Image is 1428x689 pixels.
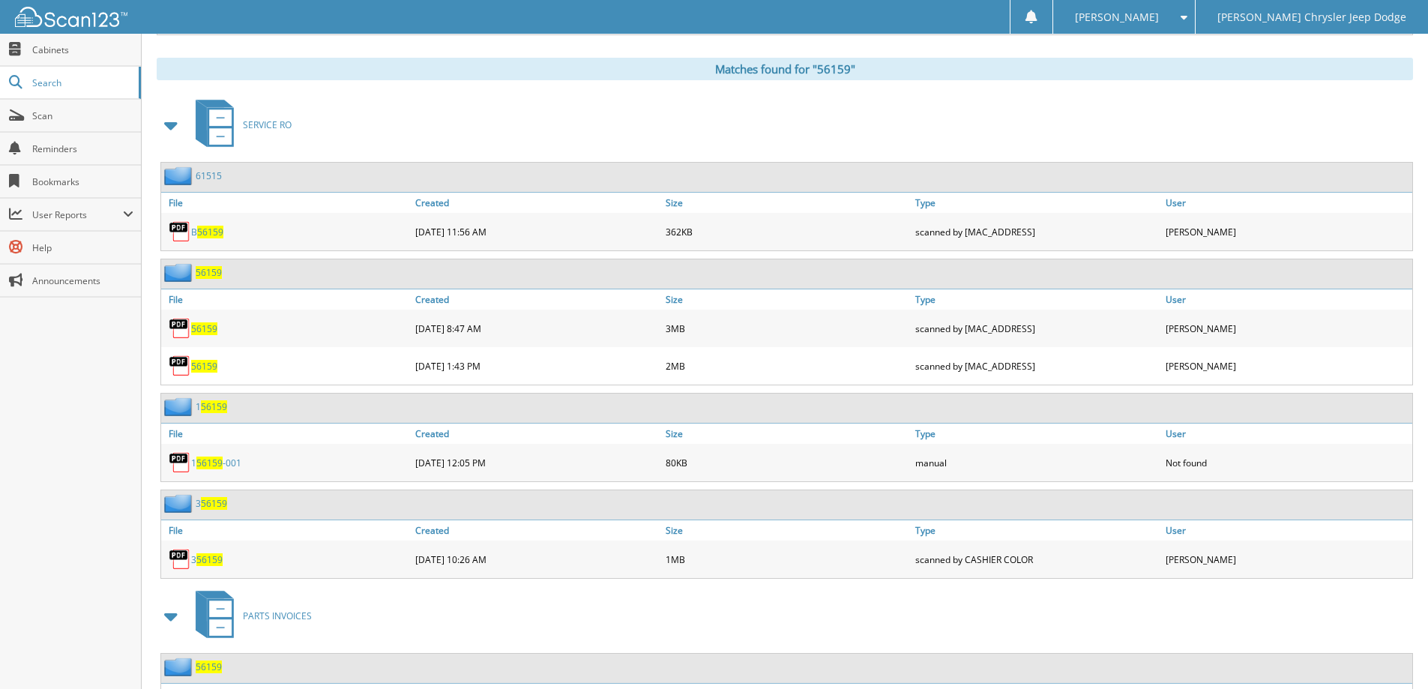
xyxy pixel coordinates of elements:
[196,661,222,673] a: 56159
[157,58,1413,80] div: Matches found for "56159"
[196,553,223,566] span: 56159
[164,263,196,282] img: folder2.png
[412,544,662,574] div: [DATE] 10:26 AM
[161,424,412,444] a: File
[412,448,662,478] div: [DATE] 12:05 PM
[191,226,223,238] a: B56159
[662,448,912,478] div: 80KB
[1162,217,1412,247] div: [PERSON_NAME]
[243,610,312,622] span: PARTS INVOICES
[1075,13,1159,22] span: [PERSON_NAME]
[1162,448,1412,478] div: Not found
[191,360,217,373] a: 56159
[164,397,196,416] img: folder2.png
[1162,193,1412,213] a: User
[662,193,912,213] a: Size
[412,424,662,444] a: Created
[164,494,196,513] img: folder2.png
[1217,13,1406,22] span: [PERSON_NAME] Chrysler Jeep Dodge
[187,586,312,646] a: PARTS INVOICES
[32,76,131,89] span: Search
[161,193,412,213] a: File
[201,497,227,510] span: 56159
[912,544,1162,574] div: scanned by CASHIER COLOR
[15,7,127,27] img: scan123-logo-white.svg
[1162,520,1412,541] a: User
[169,548,191,571] img: PDF.png
[197,226,223,238] span: 56159
[662,289,912,310] a: Size
[32,208,123,221] span: User Reports
[32,109,133,122] span: Scan
[196,400,227,413] a: 156159
[1162,544,1412,574] div: [PERSON_NAME]
[191,457,241,469] a: 156159-001
[662,544,912,574] div: 1MB
[32,142,133,155] span: Reminders
[201,400,227,413] span: 56159
[912,351,1162,381] div: scanned by [MAC_ADDRESS]
[412,520,662,541] a: Created
[196,457,223,469] span: 56159
[169,317,191,340] img: PDF.png
[412,313,662,343] div: [DATE] 8:47 AM
[169,220,191,243] img: PDF.png
[662,520,912,541] a: Size
[164,658,196,676] img: folder2.png
[243,118,292,131] span: SERVICE RO
[912,520,1162,541] a: Type
[32,274,133,287] span: Announcements
[912,313,1162,343] div: scanned by [MAC_ADDRESS]
[912,217,1162,247] div: scanned by [MAC_ADDRESS]
[1162,351,1412,381] div: [PERSON_NAME]
[169,355,191,377] img: PDF.png
[191,553,223,566] a: 356159
[662,313,912,343] div: 3MB
[662,351,912,381] div: 2MB
[32,241,133,254] span: Help
[191,322,217,335] a: 56159
[196,169,222,182] a: 61515
[662,217,912,247] div: 362KB
[912,289,1162,310] a: Type
[169,451,191,474] img: PDF.png
[912,448,1162,478] div: manual
[412,193,662,213] a: Created
[161,289,412,310] a: File
[912,193,1162,213] a: Type
[1353,617,1428,689] iframe: Chat Widget
[1162,313,1412,343] div: [PERSON_NAME]
[196,266,222,279] a: 56159
[161,520,412,541] a: File
[1162,289,1412,310] a: User
[912,424,1162,444] a: Type
[412,351,662,381] div: [DATE] 1:43 PM
[412,289,662,310] a: Created
[164,166,196,185] img: folder2.png
[196,497,227,510] a: 356159
[1162,424,1412,444] a: User
[32,43,133,56] span: Cabinets
[32,175,133,188] span: Bookmarks
[662,424,912,444] a: Size
[412,217,662,247] div: [DATE] 11:56 AM
[187,95,292,154] a: SERVICE RO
